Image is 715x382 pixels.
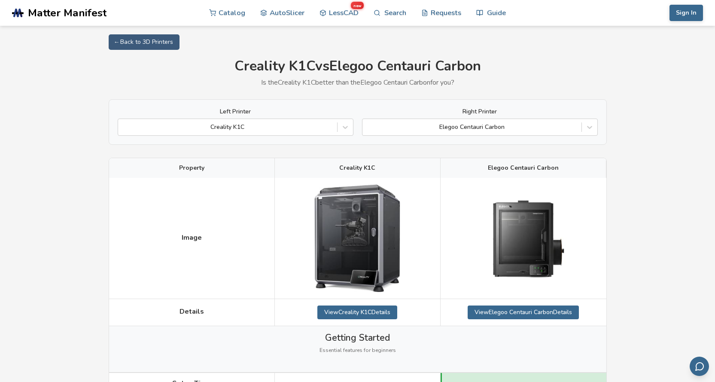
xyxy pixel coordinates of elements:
[122,124,124,131] input: Creality K1C
[109,34,180,50] a: ← Back to 3D Printers
[481,189,566,288] img: Elegoo Centauri Carbon
[690,357,709,376] button: Send feedback via email
[351,2,363,9] span: new
[118,108,353,115] label: Left Printer
[314,184,400,292] img: Creality K1C
[339,165,375,171] span: Creality K1C
[367,124,368,131] input: Elegoo Centauri Carbon
[669,5,703,21] button: Sign In
[362,108,598,115] label: Right Printer
[317,306,397,319] a: ViewCreality K1CDetails
[180,308,204,315] span: Details
[179,165,204,171] span: Property
[319,348,396,354] span: Essential features for beginners
[468,306,579,319] a: ViewElegoo Centauri CarbonDetails
[109,58,607,74] h1: Creality K1C vs Elegoo Centauri Carbon
[28,7,106,19] span: Matter Manifest
[109,79,607,86] p: Is the Creality K1C better than the Elegoo Centauri Carbon for you?
[488,165,559,171] span: Elegoo Centauri Carbon
[325,333,390,343] span: Getting Started
[182,234,202,241] span: Image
